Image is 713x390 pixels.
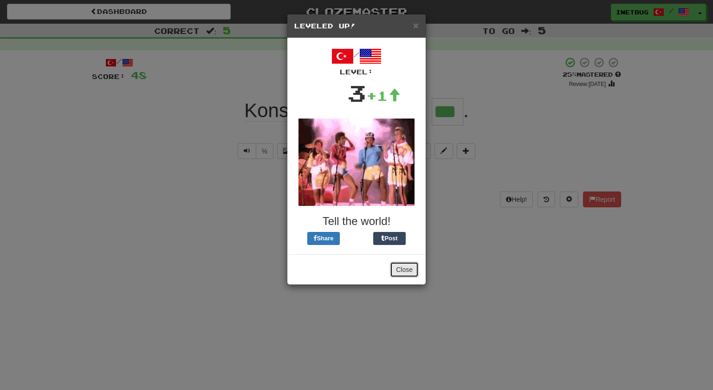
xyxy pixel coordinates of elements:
[307,232,340,245] button: Share
[347,77,366,109] div: 3
[413,20,419,31] span: ×
[366,86,401,105] div: +1
[294,45,419,77] div: /
[294,21,419,31] h5: Leveled Up!
[294,67,419,77] div: Level:
[294,215,419,227] h3: Tell the world!
[298,119,415,206] img: dancing-0d422d2bf4134a41bd870944a7e477a280a918d08b0375f72831dcce4ed6eb41.gif
[390,262,419,278] button: Close
[340,232,373,245] iframe: X Post Button
[413,20,419,30] button: Close
[373,232,406,245] button: Post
